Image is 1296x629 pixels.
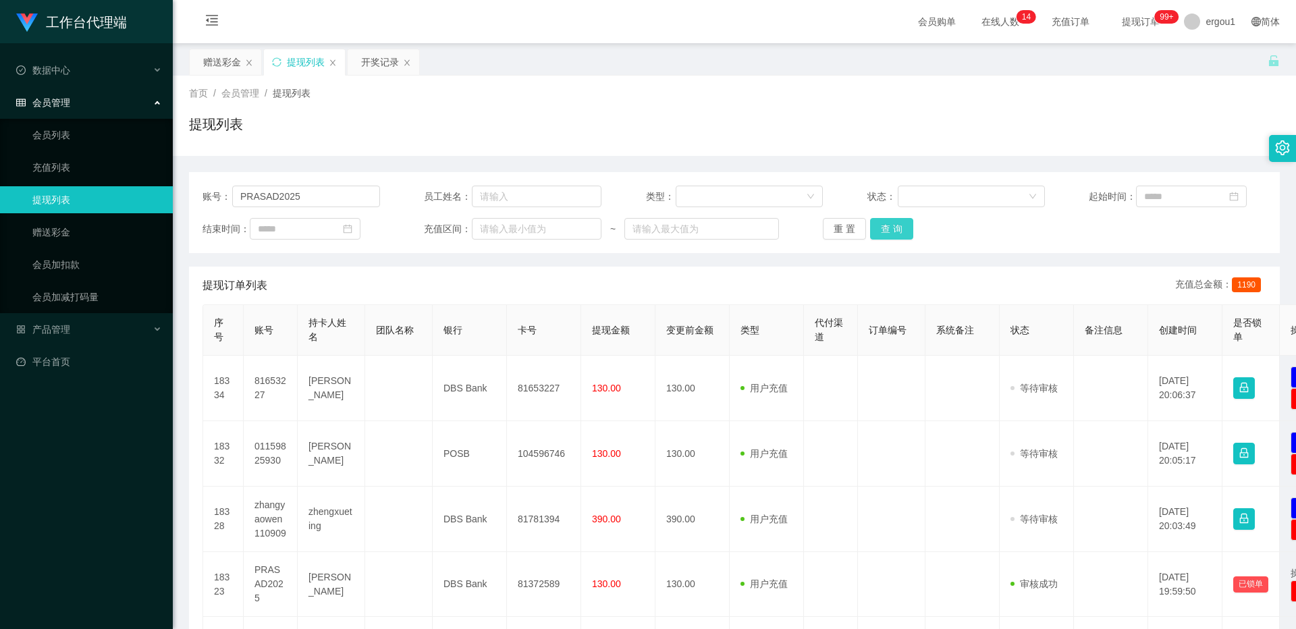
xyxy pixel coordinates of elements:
[1233,443,1255,464] button: 图标: lock
[1268,55,1280,67] i: 图标: unlock
[1233,377,1255,399] button: 图标: lock
[518,325,537,335] span: 卡号
[287,49,325,75] div: 提现列表
[1148,552,1222,617] td: [DATE] 19:59:50
[32,283,162,310] a: 会员加减打码量
[1010,578,1058,589] span: 审核成功
[308,317,346,342] span: 持卡人姓名
[272,57,281,67] i: 图标: sync
[624,218,778,240] input: 请输入最大值为
[32,121,162,148] a: 会员列表
[592,514,621,524] span: 390.00
[298,356,365,421] td: [PERSON_NAME]
[507,552,581,617] td: 81372589
[1232,277,1261,292] span: 1190
[433,487,507,552] td: DBS Bank
[592,325,630,335] span: 提现金额
[403,59,411,67] i: 图标: close
[32,251,162,278] a: 会员加扣款
[807,192,815,202] i: 图标: down
[1159,325,1197,335] span: 创建时间
[1022,10,1027,24] p: 1
[32,219,162,246] a: 赠送彩金
[221,88,259,99] span: 会员管理
[1026,10,1031,24] p: 4
[1089,190,1136,204] span: 起始时间：
[376,325,414,335] span: 团队名称
[433,356,507,421] td: DBS Bank
[298,487,365,552] td: zhengxueting
[16,16,127,27] a: 工作台代理端
[232,186,380,207] input: 请输入
[189,88,208,99] span: 首页
[1233,576,1268,593] button: 已锁单
[273,88,310,99] span: 提现列表
[1045,17,1096,26] span: 充值订单
[46,1,127,44] h1: 工作台代理端
[244,552,298,617] td: PRASAD2025
[443,325,462,335] span: 银行
[666,325,713,335] span: 变更前金额
[244,356,298,421] td: 81653227
[16,97,70,108] span: 会员管理
[867,190,898,204] span: 状态：
[16,13,38,32] img: logo.9652507e.png
[1233,508,1255,530] button: 图标: lock
[655,487,730,552] td: 390.00
[655,552,730,617] td: 130.00
[202,222,250,236] span: 结束时间：
[1229,192,1239,201] i: 图标: calendar
[433,552,507,617] td: DBS Bank
[1233,317,1262,342] span: 是否锁单
[298,421,365,487] td: [PERSON_NAME]
[1010,383,1058,393] span: 等待审核
[507,487,581,552] td: 81781394
[1010,448,1058,459] span: 等待审核
[16,348,162,375] a: 图标: dashboard平台首页
[189,1,235,44] i: 图标: menu-fold
[823,218,866,240] button: 重 置
[16,65,26,75] i: 图标: check-circle-o
[655,421,730,487] td: 130.00
[16,324,70,335] span: 产品管理
[740,514,788,524] span: 用户充值
[203,487,244,552] td: 18328
[203,49,241,75] div: 赠送彩金
[646,190,676,204] span: 类型：
[329,59,337,67] i: 图标: close
[870,218,913,240] button: 查 询
[1148,356,1222,421] td: [DATE] 20:06:37
[740,578,788,589] span: 用户充值
[213,88,216,99] span: /
[343,224,352,234] i: 图标: calendar
[507,421,581,487] td: 104596746
[245,59,253,67] i: 图标: close
[1175,277,1266,294] div: 充值总金额：
[592,383,621,393] span: 130.00
[16,98,26,107] i: 图标: table
[1115,17,1166,26] span: 提现订单
[203,421,244,487] td: 18332
[254,325,273,335] span: 账号
[507,356,581,421] td: 81653227
[424,222,471,236] span: 充值区间：
[740,448,788,459] span: 用户充值
[472,218,601,240] input: 请输入最小值为
[189,114,243,134] h1: 提现列表
[424,190,471,204] span: 员工姓名：
[936,325,974,335] span: 系统备注
[32,154,162,181] a: 充值列表
[601,222,624,236] span: ~
[1029,192,1037,202] i: 图标: down
[592,448,621,459] span: 130.00
[1148,487,1222,552] td: [DATE] 20:03:49
[1017,10,1036,24] sup: 14
[202,277,267,294] span: 提现订单列表
[298,552,365,617] td: [PERSON_NAME]
[472,186,601,207] input: 请输入
[975,17,1026,26] span: 在线人数
[1251,17,1261,26] i: 图标: global
[740,383,788,393] span: 用户充值
[202,190,232,204] span: 账号：
[361,49,399,75] div: 开奖记录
